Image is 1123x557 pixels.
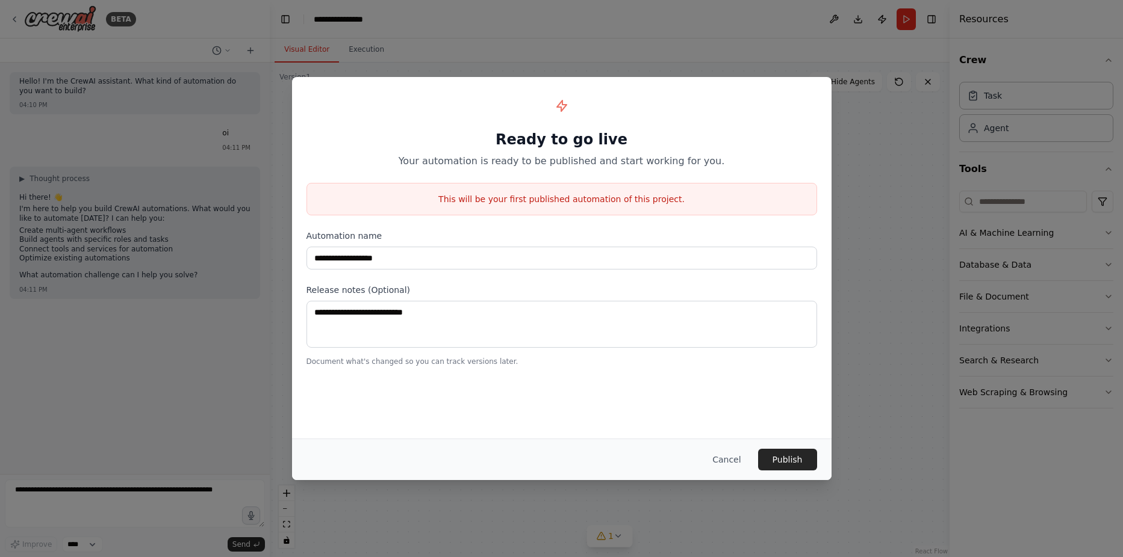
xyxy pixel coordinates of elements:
label: Automation name [306,230,817,242]
label: Release notes (Optional) [306,284,817,296]
button: Cancel [703,449,750,470]
p: Your automation is ready to be published and start working for you. [306,154,817,168]
p: This will be your first published automation of this project. [307,193,817,205]
p: Document what's changed so you can track versions later. [306,357,817,366]
button: Publish [758,449,817,470]
h1: Ready to go live [306,130,817,149]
